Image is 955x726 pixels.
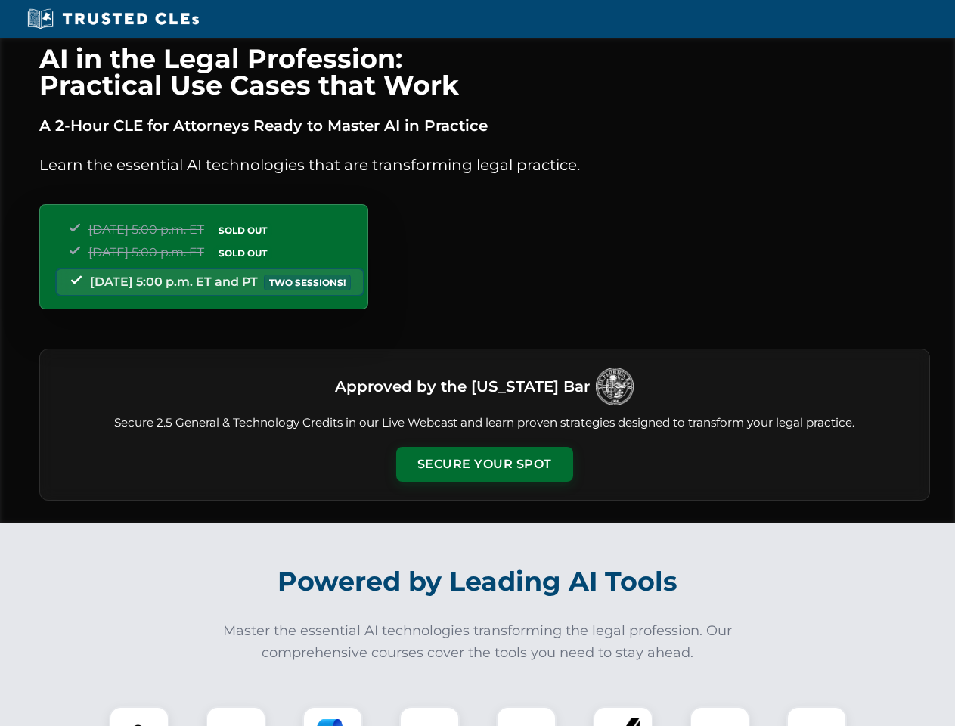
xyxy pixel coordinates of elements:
h3: Approved by the [US_STATE] Bar [335,373,590,400]
span: [DATE] 5:00 p.m. ET [88,245,204,259]
span: SOLD OUT [213,222,272,238]
button: Secure Your Spot [396,447,573,482]
p: Master the essential AI technologies transforming the legal profession. Our comprehensive courses... [213,620,743,664]
img: Logo [596,368,634,405]
p: Secure 2.5 General & Technology Credits in our Live Webcast and learn proven strategies designed ... [58,414,911,432]
p: A 2-Hour CLE for Attorneys Ready to Master AI in Practice [39,113,930,138]
h1: AI in the Legal Profession: Practical Use Cases that Work [39,45,930,98]
span: [DATE] 5:00 p.m. ET [88,222,204,237]
span: SOLD OUT [213,245,272,261]
h2: Powered by Leading AI Tools [59,555,897,608]
p: Learn the essential AI technologies that are transforming legal practice. [39,153,930,177]
img: Trusted CLEs [23,8,203,30]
